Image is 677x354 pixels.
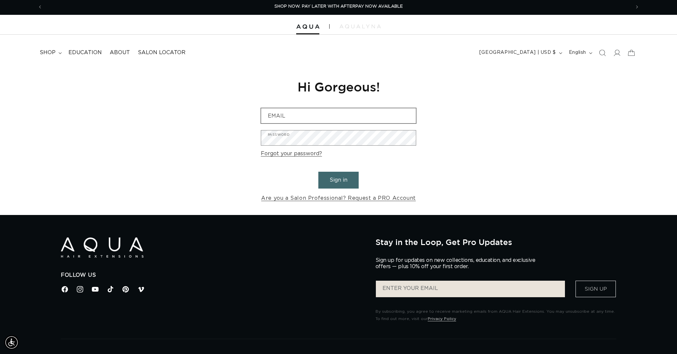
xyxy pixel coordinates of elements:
[376,237,616,247] h2: Stay in the Loop, Get Pro Updates
[428,317,456,321] a: Privacy Policy
[376,308,616,322] p: By subscribing, you agree to receive marketing emails from AQUA Hair Extensions. You may unsubscr...
[261,149,322,159] a: Forgot your password?
[64,45,106,60] a: Education
[630,1,644,13] button: Next announcement
[110,49,130,56] span: About
[106,45,134,60] a: About
[261,79,416,95] h1: Hi Gorgeous!
[33,1,47,13] button: Previous announcement
[376,257,541,270] p: Sign up for updates on new collections, education, and exclusive offers — plus 10% off your first...
[569,49,586,56] span: English
[475,47,565,59] button: [GEOGRAPHIC_DATA] | USD $
[296,24,319,29] img: Aqua Hair Extensions
[261,194,416,203] a: Are you a Salon Professional? Request a PRO Account
[4,335,19,350] div: Accessibility Menu
[40,49,56,56] span: shop
[565,47,595,59] button: English
[61,237,143,258] img: Aqua Hair Extensions
[61,272,366,279] h2: Follow Us
[339,24,381,28] img: aqualyna.com
[587,283,677,354] iframe: Chat Widget
[261,108,416,123] input: Email
[376,281,565,297] input: ENTER YOUR EMAIL
[576,281,616,297] button: Sign Up
[134,45,189,60] a: Salon Locator
[318,172,359,189] button: Sign in
[138,49,185,56] span: Salon Locator
[68,49,102,56] span: Education
[479,49,556,56] span: [GEOGRAPHIC_DATA] | USD $
[595,46,610,60] summary: Search
[274,4,403,9] span: SHOP NOW. PAY LATER WITH AFTERPAY NOW AVAILABLE
[36,45,64,60] summary: shop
